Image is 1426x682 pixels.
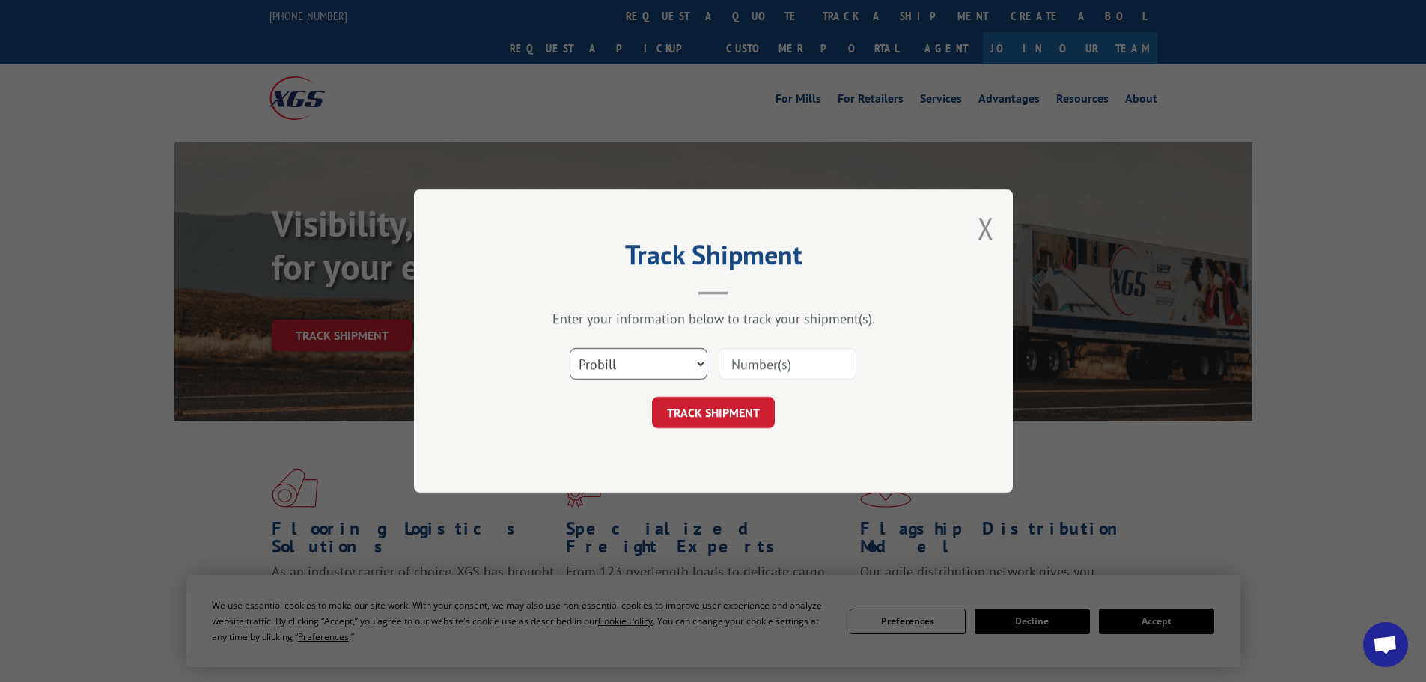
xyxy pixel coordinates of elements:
[978,208,994,248] button: Close modal
[489,310,938,327] div: Enter your information below to track your shipment(s).
[719,348,856,380] input: Number(s)
[652,397,775,428] button: TRACK SHIPMENT
[489,244,938,273] h2: Track Shipment
[1363,622,1408,667] a: Open chat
